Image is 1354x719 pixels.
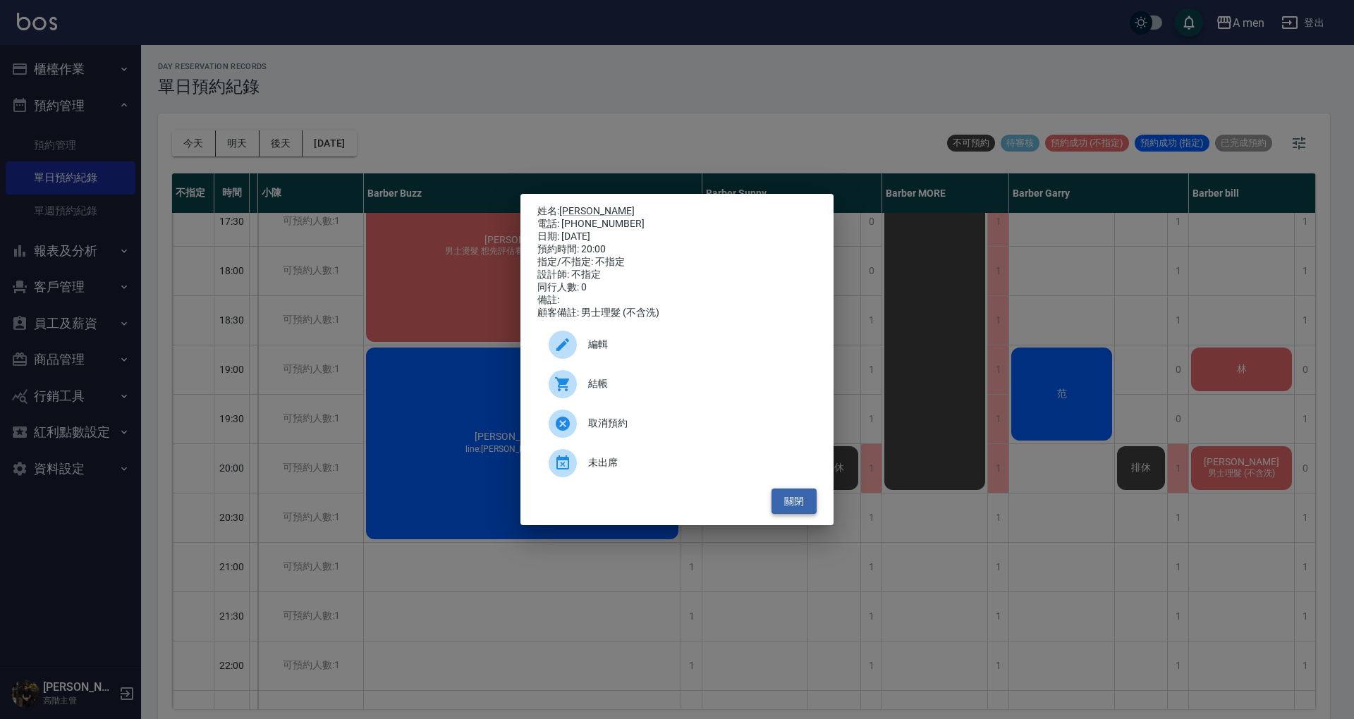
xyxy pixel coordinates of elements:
[537,243,817,256] div: 預約時間: 20:00
[559,205,635,216] a: [PERSON_NAME]
[588,376,805,391] span: 結帳
[537,218,817,231] div: 電話: [PHONE_NUMBER]
[537,269,817,281] div: 設計師: 不指定
[537,294,817,307] div: 備註:
[537,256,817,269] div: 指定/不指定: 不指定
[537,231,817,243] div: 日期: [DATE]
[588,455,805,470] span: 未出席
[537,281,817,294] div: 同行人數: 0
[771,488,817,515] button: 關閉
[537,307,817,319] div: 顧客備註: 男士理髮 (不含洗)
[537,364,817,404] a: 結帳
[537,325,817,364] div: 編輯
[588,416,805,431] span: 取消預約
[588,337,805,352] span: 編輯
[537,404,817,443] div: 取消預約
[537,443,817,483] div: 未出席
[537,205,817,218] p: 姓名:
